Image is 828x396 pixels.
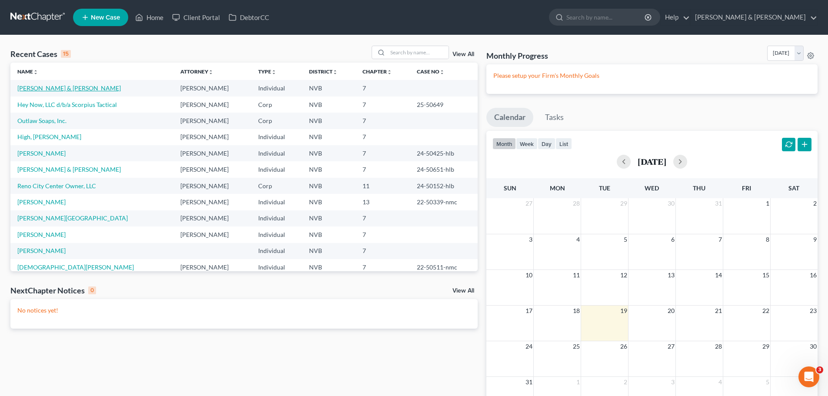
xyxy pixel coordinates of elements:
td: 24-50651-hlb [410,161,478,177]
a: Calendar [486,108,533,127]
span: 8 [765,234,770,245]
td: 7 [356,161,410,177]
td: Individual [251,145,302,161]
i: unfold_more [271,70,276,75]
td: Individual [251,210,302,226]
td: NVB [302,129,355,145]
span: 26 [619,341,628,352]
td: 7 [356,97,410,113]
a: View All [452,51,474,57]
td: 7 [356,80,410,96]
div: NextChapter Notices [10,285,96,296]
td: NVB [302,80,355,96]
td: NVB [302,145,355,161]
span: 27 [667,341,675,352]
a: Tasks [537,108,572,127]
input: Search by name... [388,46,449,59]
span: 31 [525,377,533,387]
a: High, [PERSON_NAME] [17,133,81,140]
a: Hey Now, LLC d/b/a Scorpius Tactical [17,101,117,108]
p: Please setup your Firm's Monthly Goals [493,71,811,80]
a: [PERSON_NAME] [17,247,66,254]
td: NVB [302,161,355,177]
span: 11 [572,270,581,280]
a: Help [661,10,690,25]
td: [PERSON_NAME] [173,80,251,96]
a: DebtorCC [224,10,273,25]
td: [PERSON_NAME] [173,113,251,129]
span: 4 [718,377,723,387]
p: No notices yet! [17,306,471,315]
i: unfold_more [33,70,38,75]
a: [PERSON_NAME] [17,150,66,157]
td: 22-50511-nmc [410,259,478,275]
span: 1 [575,377,581,387]
td: Individual [251,226,302,243]
td: Individual [251,243,302,259]
td: 7 [356,243,410,259]
td: 7 [356,129,410,145]
td: [PERSON_NAME] [173,161,251,177]
a: Outlaw Soaps, Inc. [17,117,67,124]
td: Corp [251,178,302,194]
td: [PERSON_NAME] [173,226,251,243]
td: Individual [251,259,302,275]
button: week [516,138,538,150]
span: Thu [693,184,705,192]
a: View All [452,288,474,294]
span: 3 [528,234,533,245]
span: 14 [714,270,723,280]
span: 29 [761,341,770,352]
td: [PERSON_NAME] [173,259,251,275]
td: NVB [302,226,355,243]
span: 28 [572,198,581,209]
i: unfold_more [387,70,392,75]
td: NVB [302,113,355,129]
td: NVB [302,97,355,113]
span: Mon [550,184,565,192]
td: 11 [356,178,410,194]
span: 23 [809,306,818,316]
i: unfold_more [333,70,338,75]
a: [PERSON_NAME] & [PERSON_NAME] [17,84,121,92]
td: Corp [251,97,302,113]
span: 21 [714,306,723,316]
span: 5 [765,377,770,387]
span: 2 [812,198,818,209]
td: 7 [356,113,410,129]
a: Districtunfold_more [309,68,338,75]
span: 20 [667,306,675,316]
a: Case Nounfold_more [417,68,445,75]
td: [PERSON_NAME] [173,178,251,194]
td: [PERSON_NAME] [173,129,251,145]
span: 17 [525,306,533,316]
span: 25 [572,341,581,352]
span: 30 [667,198,675,209]
button: day [538,138,555,150]
td: 22-50339-nmc [410,194,478,210]
a: [PERSON_NAME] [17,198,66,206]
span: 18 [572,306,581,316]
div: 15 [61,50,71,58]
span: 7 [718,234,723,245]
td: 13 [356,194,410,210]
td: NVB [302,259,355,275]
td: 7 [356,210,410,226]
td: 24-50425-hlb [410,145,478,161]
span: 22 [761,306,770,316]
td: [PERSON_NAME] [173,194,251,210]
i: unfold_more [439,70,445,75]
td: Individual [251,194,302,210]
span: Tue [599,184,610,192]
td: Corp [251,113,302,129]
span: 3 [670,377,675,387]
span: 10 [525,270,533,280]
td: NVB [302,194,355,210]
span: 24 [525,341,533,352]
h2: [DATE] [638,157,666,166]
span: Wed [645,184,659,192]
td: NVB [302,178,355,194]
span: 16 [809,270,818,280]
span: 28 [714,341,723,352]
a: Client Portal [168,10,224,25]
